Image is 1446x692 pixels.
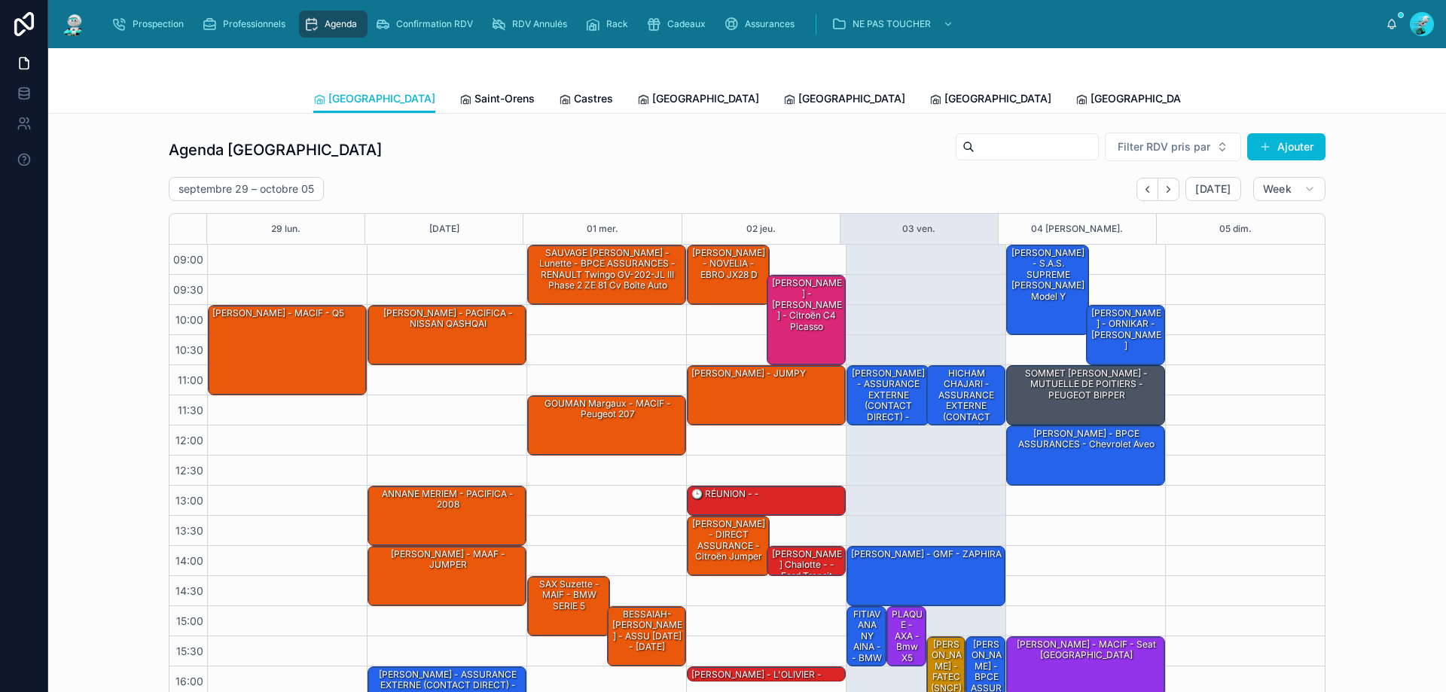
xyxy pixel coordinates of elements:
div: [PERSON_NAME] - JUMPY [688,366,845,425]
div: [PERSON_NAME] chalotte - - ford transit 2013 mk6 [767,547,846,575]
span: 11:30 [174,404,207,416]
span: 09:00 [169,253,207,266]
div: BESSAIAH-[PERSON_NAME] - ASSU [DATE] - [DATE] [608,607,686,666]
span: 09:30 [169,283,207,296]
span: Rack [606,18,628,30]
button: Next [1158,178,1179,201]
span: 13:00 [172,494,207,507]
a: Confirmation RDV [371,11,484,38]
div: [PERSON_NAME] - PACIFICA - NISSAN QASHQAI [368,306,526,364]
div: [PERSON_NAME] - GMF - ZAPHIRA [850,547,1003,561]
div: SOMMET [PERSON_NAME] - MUTUELLE DE POITIERS - PEUGEOT BIPPER [1007,366,1164,425]
a: [GEOGRAPHIC_DATA] [1075,85,1197,115]
div: FITIAVANA NY AINA - - BMW SERIE 1 [847,607,886,666]
a: Ajouter [1247,133,1325,160]
span: NE PAS TOUCHER [853,18,931,30]
div: [PERSON_NAME] - [PERSON_NAME] - Citroën C4 Picasso [767,276,846,364]
span: 14:00 [172,554,207,567]
span: Cadeaux [667,18,706,30]
div: [PERSON_NAME] - NOVELIA - EBRO JX28 D [690,246,768,282]
span: 15:30 [172,645,207,657]
div: GOUMAN Margaux - MACIF - Peugeot 207 [528,396,685,455]
div: BESSAIAH-[PERSON_NAME] - ASSU [DATE] - [DATE] [610,608,685,654]
div: FITIAVANA NY AINA - - BMW SERIE 1 [850,608,885,675]
div: SAUVAGE [PERSON_NAME] - Lunette - BPCE ASSURANCES - RENAULT Twingo GV-202-JL III Phase 2 ZE 81 cv... [528,245,685,304]
h1: Agenda [GEOGRAPHIC_DATA] [169,139,382,160]
div: 03 ven. [902,214,935,244]
button: Select Button [1105,133,1241,161]
div: [PERSON_NAME] - S.A.S. SUPREME [PERSON_NAME] Model Y [1007,245,1088,334]
span: Prospection [133,18,184,30]
div: [PERSON_NAME] - MACIF - Q5 [209,306,366,395]
button: 04 [PERSON_NAME]. [1031,214,1123,244]
span: 10:30 [172,343,207,356]
span: 14:30 [172,584,207,597]
div: [PERSON_NAME] - BPCE ASSURANCES - Chevrolet aveo [1009,427,1164,452]
span: 12:00 [172,434,207,447]
div: [PERSON_NAME] - MAAF - JUMPER [368,547,526,605]
div: [PERSON_NAME] - MAAF - JUMPER [371,547,525,572]
div: scrollable content [99,8,1386,41]
button: [DATE] [429,214,459,244]
span: 15:00 [172,614,207,627]
span: 16:00 [172,675,207,687]
div: [PERSON_NAME] - JUMPY [690,367,807,380]
div: HICHAM CHAJARI - ASSURANCE EXTERNE (CONTACT DIRECT) - Mercedes Classe A [927,366,1005,425]
span: [GEOGRAPHIC_DATA] [652,91,759,106]
div: PLAQUE - AXA - bmw x5 [887,607,926,666]
div: GOUMAN Margaux - MACIF - Peugeot 207 [530,397,685,422]
a: RDV Annulés [487,11,578,38]
button: 29 lun. [271,214,300,244]
button: 05 dim. [1219,214,1252,244]
a: Professionnels [197,11,296,38]
div: [PERSON_NAME] - NOVELIA - EBRO JX28 D [688,245,769,304]
div: [PERSON_NAME] - L'OLIVIER - [688,667,845,682]
div: [PERSON_NAME] - DIRECT ASSURANCE - Citroën jumper [690,517,768,564]
span: Agenda [325,18,357,30]
button: Back [1136,178,1158,201]
div: [PERSON_NAME] - PACIFICA - NISSAN QASHQAI [371,306,525,331]
div: SAX Suzette - MAIF - BMW SERIE 5 [528,577,609,636]
span: [GEOGRAPHIC_DATA] [1091,91,1197,106]
img: App logo [60,12,87,36]
a: Cadeaux [642,11,716,38]
div: 02 jeu. [746,214,776,244]
span: 10:00 [172,313,207,326]
div: [PERSON_NAME] - GMF - ZAPHIRA [847,547,1005,605]
div: HICHAM CHAJARI - ASSURANCE EXTERNE (CONTACT DIRECT) - Mercedes Classe A [929,367,1005,456]
button: 01 mer. [587,214,618,244]
button: [DATE] [1185,177,1240,201]
div: [PERSON_NAME] - ORNIKAR - [PERSON_NAME] [1087,306,1165,364]
div: [PERSON_NAME] - [PERSON_NAME] - Citroën C4 Picasso [770,276,845,334]
span: 13:30 [172,524,207,537]
div: [PERSON_NAME] - DIRECT ASSURANCE - Citroën jumper [688,517,769,575]
div: SAUVAGE [PERSON_NAME] - Lunette - BPCE ASSURANCES - RENAULT Twingo GV-202-JL III Phase 2 ZE 81 cv... [530,246,685,293]
div: PLAQUE - AXA - bmw x5 [889,608,925,665]
div: [PERSON_NAME] - ASSURANCE EXTERNE (CONTACT DIRECT) - PEUGEOT Partner [847,366,929,425]
a: Saint-Orens [459,85,535,115]
div: 🕒 RÉUNION - - [688,486,845,515]
a: Rack [581,11,639,38]
div: [PERSON_NAME] - ORNIKAR - [PERSON_NAME] [1089,306,1164,353]
span: [GEOGRAPHIC_DATA] [798,91,905,106]
span: [DATE] [1195,182,1231,196]
div: SAX Suzette - MAIF - BMW SERIE 5 [530,578,609,613]
button: Week [1253,177,1325,201]
div: [PERSON_NAME] chalotte - - ford transit 2013 mk6 [770,547,845,594]
a: [GEOGRAPHIC_DATA] [637,85,759,115]
span: RDV Annulés [512,18,567,30]
span: Saint-Orens [474,91,535,106]
span: Confirmation RDV [396,18,473,30]
div: [PERSON_NAME] - MACIF - seat [GEOGRAPHIC_DATA] [1009,638,1164,663]
span: 12:30 [172,464,207,477]
div: SOMMET [PERSON_NAME] - MUTUELLE DE POITIERS - PEUGEOT BIPPER [1009,367,1164,402]
div: ANNANE MERIEM - PACIFICA - 2008 [371,487,525,512]
a: NE PAS TOUCHER [827,11,961,38]
div: [PERSON_NAME] - MACIF - Q5 [211,306,346,320]
div: [PERSON_NAME] - L'OLIVIER - [690,668,823,681]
